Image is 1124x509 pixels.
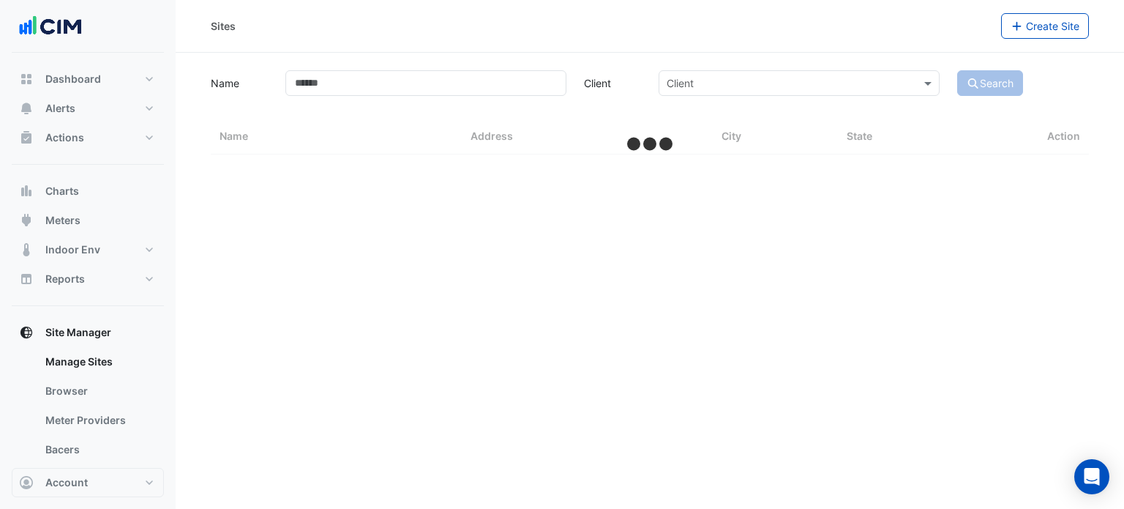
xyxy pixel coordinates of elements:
app-icon: Meters [19,213,34,228]
a: Bacers [34,435,164,464]
span: Name [220,130,248,142]
button: Site Manager [12,318,164,347]
span: Dashboard [45,72,101,86]
img: Company Logo [18,12,83,41]
app-icon: Charts [19,184,34,198]
button: Alerts [12,94,164,123]
button: Charts [12,177,164,206]
app-icon: Alerts [19,101,34,116]
app-icon: Reports [19,272,34,286]
span: Actions [45,130,84,145]
button: Account [12,468,164,497]
button: Indoor Env [12,235,164,264]
button: Actions [12,123,164,152]
div: Sites [211,18,236,34]
app-icon: Dashboard [19,72,34,86]
label: Name [202,70,277,96]
span: Indoor Env [45,242,100,257]
span: Address [471,130,513,142]
span: Charts [45,184,79,198]
a: Virtual Collectors [34,464,164,494]
a: Browser [34,376,164,406]
div: Open Intercom Messenger [1074,459,1109,494]
button: Meters [12,206,164,235]
span: Reports [45,272,85,286]
span: Alerts [45,101,75,116]
span: Account [45,475,88,490]
app-icon: Site Manager [19,325,34,340]
button: Reports [12,264,164,294]
button: Dashboard [12,64,164,94]
span: Create Site [1026,20,1079,32]
app-icon: Indoor Env [19,242,34,257]
a: Meter Providers [34,406,164,435]
app-icon: Actions [19,130,34,145]
span: City [722,130,741,142]
button: Create Site [1001,13,1090,39]
label: Client [575,70,650,96]
span: Meters [45,213,80,228]
span: Action [1047,128,1080,145]
span: State [847,130,872,142]
a: Manage Sites [34,347,164,376]
span: Site Manager [45,325,111,340]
